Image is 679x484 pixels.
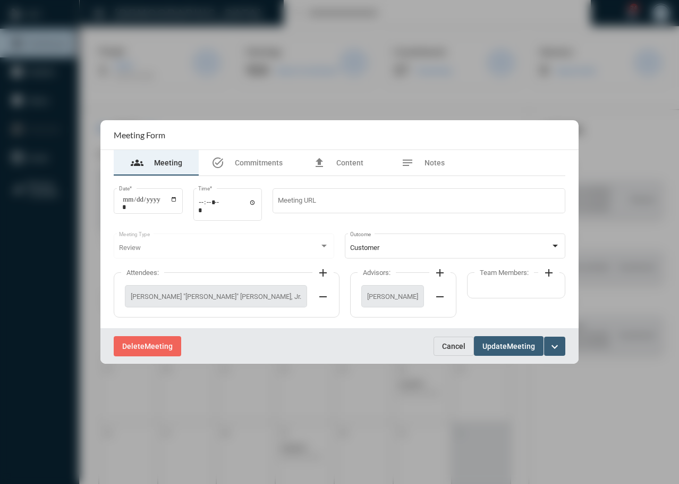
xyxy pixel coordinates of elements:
span: Update [482,342,507,351]
span: Delete [122,342,145,351]
span: Review [119,244,141,252]
label: Advisors: [358,269,396,277]
span: Cancel [442,342,465,351]
mat-icon: groups [131,156,143,169]
mat-icon: add [317,266,329,279]
span: [PERSON_NAME] "[PERSON_NAME]" [PERSON_NAME], Jr. [131,293,301,301]
span: [PERSON_NAME] [367,293,418,301]
span: Meeting [507,342,535,351]
span: Notes [425,158,445,167]
label: Team Members: [474,269,534,277]
mat-icon: task_alt [211,156,224,169]
span: Content [336,158,363,167]
h2: Meeting Form [114,130,165,140]
span: Customer [350,244,379,252]
span: Meeting [154,158,182,167]
mat-icon: add [542,266,555,279]
mat-icon: remove [317,290,329,303]
mat-icon: add [434,266,446,279]
span: Meeting [145,342,173,351]
button: UpdateMeeting [474,336,544,356]
span: Commitments [235,158,283,167]
button: Cancel [434,337,474,356]
label: Attendees: [121,269,164,277]
mat-icon: remove [434,290,446,303]
mat-icon: expand_more [548,340,561,353]
mat-icon: file_upload [313,156,326,169]
mat-icon: notes [401,156,414,169]
button: DeleteMeeting [114,336,181,356]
